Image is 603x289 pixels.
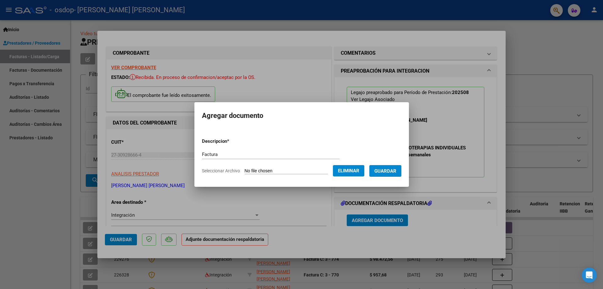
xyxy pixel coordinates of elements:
[582,268,597,283] div: Open Intercom Messenger
[374,168,396,174] span: Guardar
[333,165,364,176] button: Eliminar
[338,168,359,174] span: Eliminar
[202,168,240,173] span: Seleccionar Archivo
[369,165,401,177] button: Guardar
[202,110,401,122] h2: Agregar documento
[202,138,262,145] p: Descripcion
